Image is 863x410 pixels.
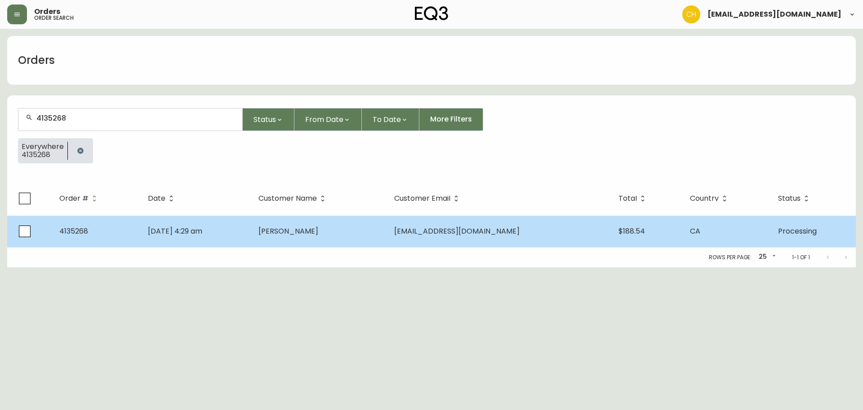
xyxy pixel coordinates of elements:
span: [EMAIL_ADDRESS][DOMAIN_NAME] [707,11,841,18]
p: Rows per page: [709,253,752,261]
span: 4135268 [59,226,88,236]
span: From Date [305,114,343,125]
span: Country [690,196,719,201]
span: Date [148,194,177,203]
span: 4135268 [22,151,64,159]
span: Customer Name [258,196,317,201]
span: To Date [373,114,401,125]
button: More Filters [419,108,483,131]
span: [DATE] 4:29 am [148,226,202,236]
h5: order search [34,15,74,21]
button: Status [243,108,294,131]
h1: Orders [18,53,55,68]
span: Status [778,196,801,201]
span: More Filters [430,114,472,124]
span: Order # [59,196,89,201]
span: Everywhere [22,143,64,151]
div: 25 [755,250,778,265]
span: Total [618,196,637,201]
img: 6288462cea190ebb98a2c2f3c744dd7e [682,5,700,23]
span: [PERSON_NAME] [258,226,318,236]
span: Customer Email [394,194,462,203]
span: Customer Email [394,196,450,201]
p: 1-1 of 1 [792,253,810,261]
span: Total [618,194,649,203]
span: Order # [59,194,100,203]
span: Status [778,194,812,203]
span: [EMAIL_ADDRESS][DOMAIN_NAME] [394,226,520,236]
span: Country [690,194,730,203]
img: logo [415,6,448,21]
span: Processing [778,226,817,236]
span: Orders [34,8,60,15]
button: From Date [294,108,362,131]
span: Customer Name [258,194,329,203]
span: Status [254,114,276,125]
span: Date [148,196,165,201]
span: CA [690,226,700,236]
button: To Date [362,108,419,131]
input: Search [36,114,235,122]
span: $188.54 [618,226,645,236]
